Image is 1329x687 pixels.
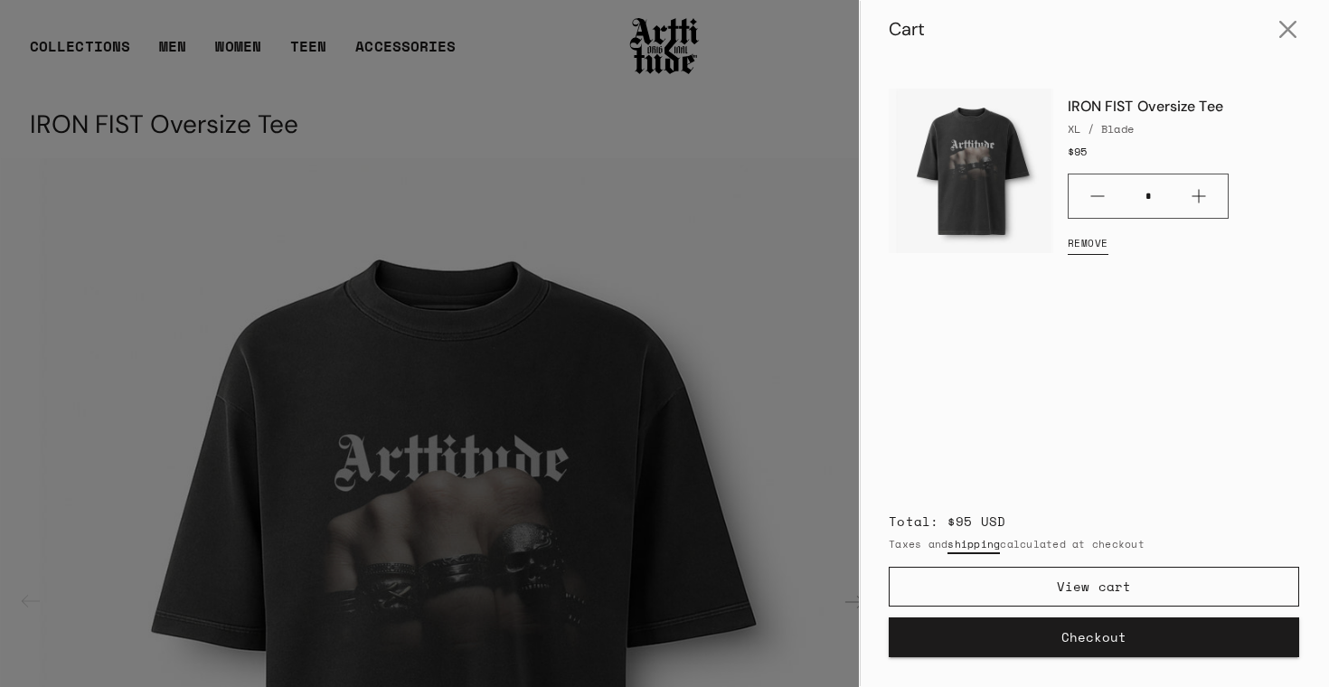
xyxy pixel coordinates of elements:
[1170,174,1228,218] button: Plus
[1068,121,1299,136] div: XL / Blade
[947,536,1000,552] a: shipping
[1267,8,1310,52] button: Close cart
[947,512,1006,531] span: $95 USD
[889,567,1299,607] a: View cart
[1126,182,1170,212] input: Quantity
[889,617,1299,657] button: Checkout with Shipping Protection included for an additional fee as listed above
[1068,144,1088,159] span: $95
[1068,89,1299,118] a: IRON FIST Oversize Tee
[889,18,925,41] div: Cart
[889,536,1299,552] small: Taxes and calculated at checkout
[1068,226,1108,262] a: Remove
[1069,174,1126,218] button: Minus
[889,512,939,531] span: Total:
